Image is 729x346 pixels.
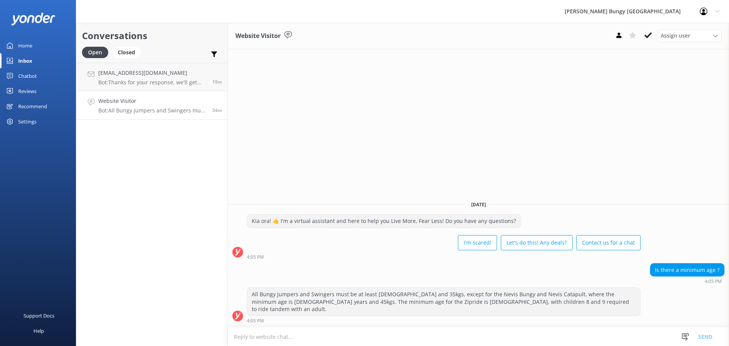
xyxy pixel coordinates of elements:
[657,30,721,42] div: Assign User
[18,38,32,53] div: Home
[76,91,227,120] a: Website VisitorBot:All Bungy Jumpers and Swingers must be at least [DEMOGRAPHIC_DATA] and 35kgs, ...
[467,201,491,208] span: [DATE]
[98,79,207,86] p: Bot: Thanks for your response, we'll get back to you as soon as we can during opening hours.
[247,254,641,259] div: 04:05pm 10-Aug-2025 (UTC +12:00) Pacific/Auckland
[235,31,281,41] h3: Website Visitor
[247,215,521,228] div: Kia ora! 🤙 I'm a virtual assistant and here to help you Live More, Fear Less! Do you have any que...
[82,48,112,56] a: Open
[82,28,222,43] h2: Conversations
[18,68,37,84] div: Chatbot
[661,32,690,40] span: Assign user
[18,53,32,68] div: Inbox
[247,255,264,259] strong: 4:05 PM
[11,13,55,25] img: yonder-white-logo.png
[501,235,573,250] button: Let's do this! Any deals?
[212,79,222,85] span: 04:20pm 10-Aug-2025 (UTC +12:00) Pacific/Auckland
[112,47,141,58] div: Closed
[650,278,724,284] div: 04:05pm 10-Aug-2025 (UTC +12:00) Pacific/Auckland
[82,47,108,58] div: Open
[247,318,641,323] div: 04:05pm 10-Aug-2025 (UTC +12:00) Pacific/Auckland
[76,63,227,91] a: [EMAIL_ADDRESS][DOMAIN_NAME]Bot:Thanks for your response, we'll get back to you as soon as we can...
[98,97,207,105] h4: Website Visitor
[98,107,207,114] p: Bot: All Bungy Jumpers and Swingers must be at least [DEMOGRAPHIC_DATA] and 35kgs, except for the...
[18,99,47,114] div: Recommend
[705,279,722,284] strong: 4:05 PM
[247,319,264,323] strong: 4:05 PM
[650,264,724,276] div: Is there a minimum age ?
[576,235,641,250] button: Contact us for a chat
[98,69,207,77] h4: [EMAIL_ADDRESS][DOMAIN_NAME]
[33,323,44,338] div: Help
[18,84,36,99] div: Reviews
[18,114,36,129] div: Settings
[247,288,640,316] div: All Bungy Jumpers and Swingers must be at least [DEMOGRAPHIC_DATA] and 35kgs, except for the Nevi...
[24,308,54,323] div: Support Docs
[458,235,497,250] button: I'm scared!
[212,107,222,114] span: 04:05pm 10-Aug-2025 (UTC +12:00) Pacific/Auckland
[112,48,145,56] a: Closed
